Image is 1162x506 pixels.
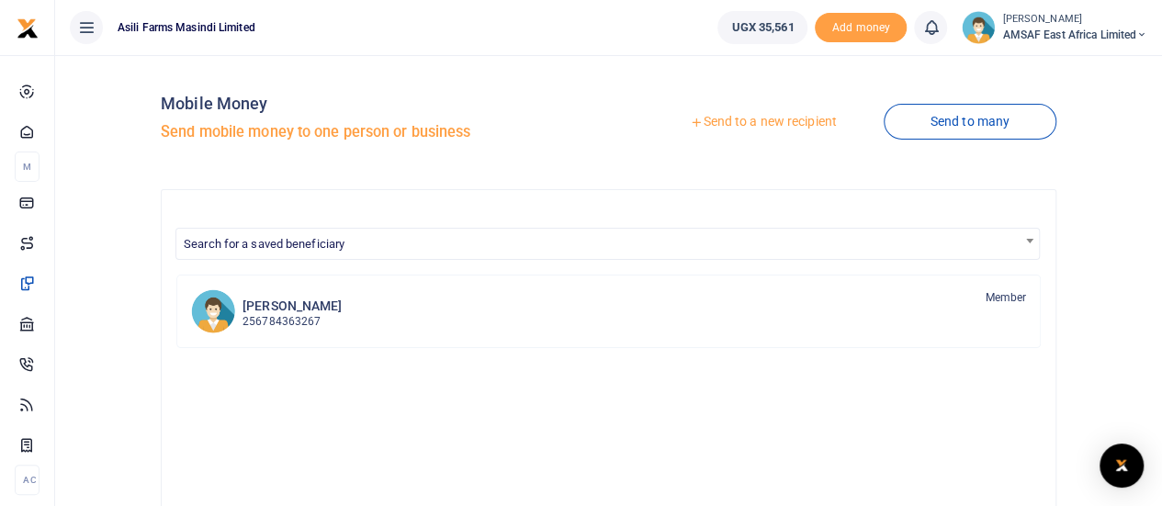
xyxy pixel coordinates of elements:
[815,13,907,43] span: Add money
[15,465,39,495] li: Ac
[176,275,1041,348] a: DK [PERSON_NAME] 256784363267 Member
[1100,444,1144,488] div: Open Intercom Messenger
[110,19,263,36] span: Asili Farms Masindi Limited
[161,123,601,141] h5: Send mobile money to one person or business
[962,11,995,44] img: profile-user
[161,94,601,114] h4: Mobile Money
[175,228,1040,260] span: Search for a saved beneficiary
[985,289,1026,306] span: Member
[243,298,342,314] h6: [PERSON_NAME]
[176,229,1039,257] span: Search for a saved beneficiary
[731,18,794,37] span: UGX 35,561
[17,17,39,39] img: logo-small
[962,11,1147,44] a: profile-user [PERSON_NAME] AMSAF East Africa Limited
[1002,27,1147,43] span: AMSAF East Africa Limited
[815,19,907,33] a: Add money
[243,313,342,331] p: 256784363267
[17,20,39,34] a: logo-small logo-large logo-large
[1002,12,1147,28] small: [PERSON_NAME]
[710,11,815,44] li: Wallet ballance
[191,289,235,333] img: DK
[15,152,39,182] li: M
[884,104,1056,140] a: Send to many
[184,237,344,251] span: Search for a saved beneficiary
[643,106,883,139] a: Send to a new recipient
[815,13,907,43] li: Toup your wallet
[717,11,807,44] a: UGX 35,561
